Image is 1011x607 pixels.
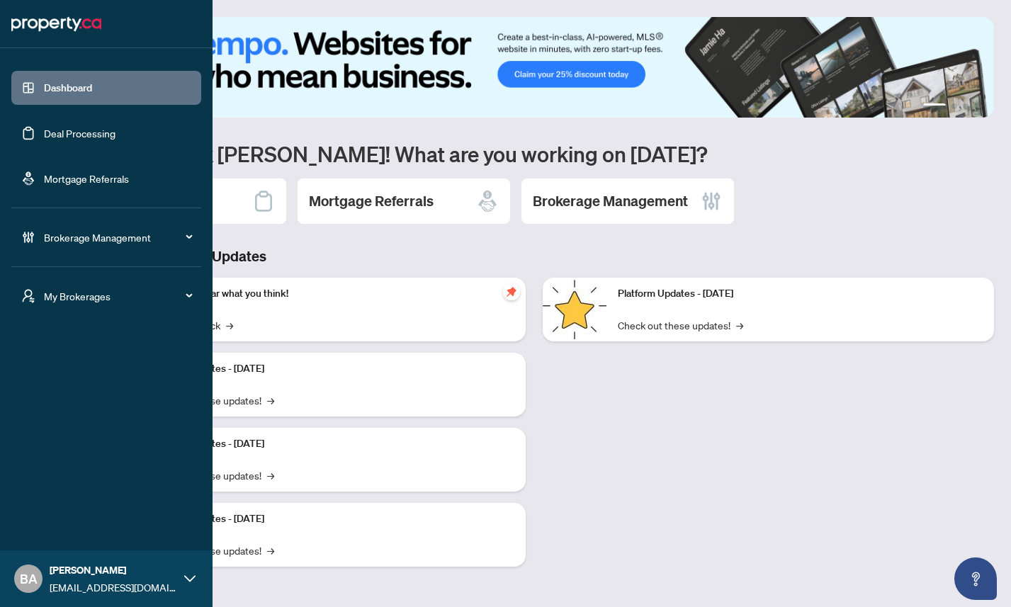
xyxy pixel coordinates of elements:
h2: Mortgage Referrals [309,191,434,211]
span: → [226,317,233,333]
img: Slide 0 [74,17,994,118]
h1: Welcome back [PERSON_NAME]! What are you working on [DATE]? [74,140,994,167]
span: [EMAIL_ADDRESS][DOMAIN_NAME] [50,579,177,595]
span: → [267,543,274,558]
p: We want to hear what you think! [149,286,514,302]
span: → [267,392,274,408]
h3: Brokerage & Industry Updates [74,246,994,266]
span: user-switch [21,289,35,303]
img: logo [11,13,101,35]
p: Platform Updates - [DATE] [149,361,514,377]
span: [PERSON_NAME] [50,562,177,578]
span: My Brokerages [44,288,191,304]
p: Platform Updates - [DATE] [149,511,514,527]
span: pushpin [503,283,520,300]
span: → [267,467,274,483]
a: Deal Processing [44,127,115,140]
button: 3 [963,103,968,109]
span: → [736,317,743,333]
p: Platform Updates - [DATE] [618,286,983,302]
span: BA [20,569,38,589]
span: Brokerage Management [44,229,191,245]
a: Dashboard [44,81,92,94]
button: 2 [951,103,957,109]
p: Platform Updates - [DATE] [149,436,514,452]
button: 1 [923,103,946,109]
h2: Brokerage Management [533,191,688,211]
button: Open asap [954,557,997,600]
img: Platform Updates - June 23, 2025 [543,278,606,341]
a: Mortgage Referrals [44,172,129,185]
a: Check out these updates!→ [618,317,743,333]
button: 4 [974,103,980,109]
